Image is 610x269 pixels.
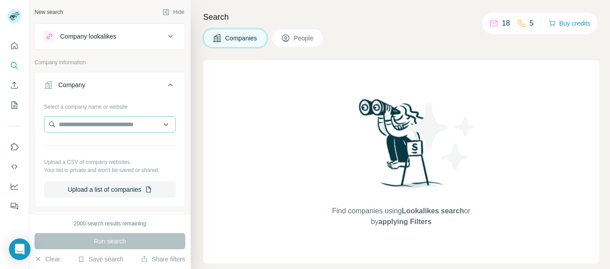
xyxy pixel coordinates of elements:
[530,18,534,29] p: 5
[60,32,116,41] div: Company lookalikes
[225,34,258,43] span: Companies
[401,96,482,177] img: Surfe Illustration - Stars
[35,74,185,99] button: Company
[549,17,590,30] button: Buy credits
[7,139,22,155] button: Use Surfe on LinkedIn
[329,206,473,227] span: Find companies using or by
[402,207,464,215] span: Lookalikes search
[35,255,60,264] button: Clear
[7,57,22,74] button: Search
[44,181,176,198] button: Upload a list of companies
[294,34,314,43] span: People
[7,38,22,54] button: Quick start
[7,77,22,93] button: Enrich CSV
[74,220,146,228] div: 2000 search results remaining
[58,80,85,89] div: Company
[156,5,191,19] button: Hide
[9,238,30,260] div: Open Intercom Messenger
[141,255,185,264] button: Share filters
[7,159,22,175] button: Use Surfe API
[44,99,176,111] div: Select a company name or website
[35,58,185,66] p: Company information
[35,8,63,16] div: New search
[44,166,176,174] p: Your list is private and won't be saved or shared.
[7,178,22,194] button: Dashboard
[355,97,448,197] img: Surfe Illustration - Woman searching with binoculars
[7,198,22,214] button: Feedback
[78,255,123,264] button: Save search
[379,218,431,225] span: applying Filters
[502,18,510,29] p: 18
[44,158,176,166] p: Upload a CSV of company websites.
[7,97,22,113] button: My lists
[35,26,185,47] button: Company lookalikes
[203,11,599,23] h4: Search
